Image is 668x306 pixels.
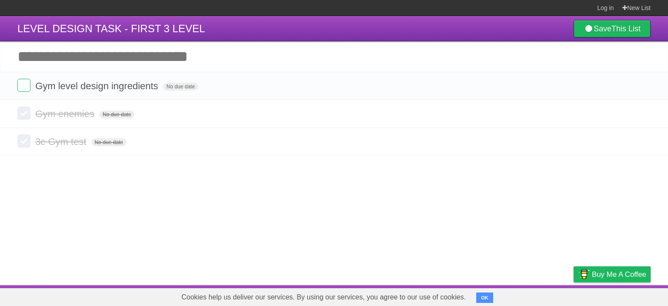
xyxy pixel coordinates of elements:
[35,108,97,119] span: Gym enemies
[611,24,641,33] b: This List
[578,267,590,282] img: Buy me a coffee
[476,293,493,303] button: OK
[17,23,205,34] span: LEVEL DESIGN TASK - FIRST 3 LEVEL
[574,266,651,282] a: Buy me a coffee
[596,287,651,304] a: Suggest a feature
[173,289,474,306] span: Cookies help us deliver our services. By using our services, you agree to our use of cookies.
[592,267,646,282] span: Buy me a coffee
[35,136,88,147] span: 3c Gym test
[17,79,30,92] label: Done
[562,287,585,304] a: Privacy
[163,83,198,91] span: No due date
[574,20,651,37] a: SaveThis List
[99,111,134,118] span: No due date
[533,287,552,304] a: Terms
[17,107,30,120] label: Done
[91,138,127,146] span: No due date
[487,287,522,304] a: Developers
[35,81,160,91] span: Gym level design ingredients
[17,135,30,148] label: Done
[458,287,476,304] a: About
